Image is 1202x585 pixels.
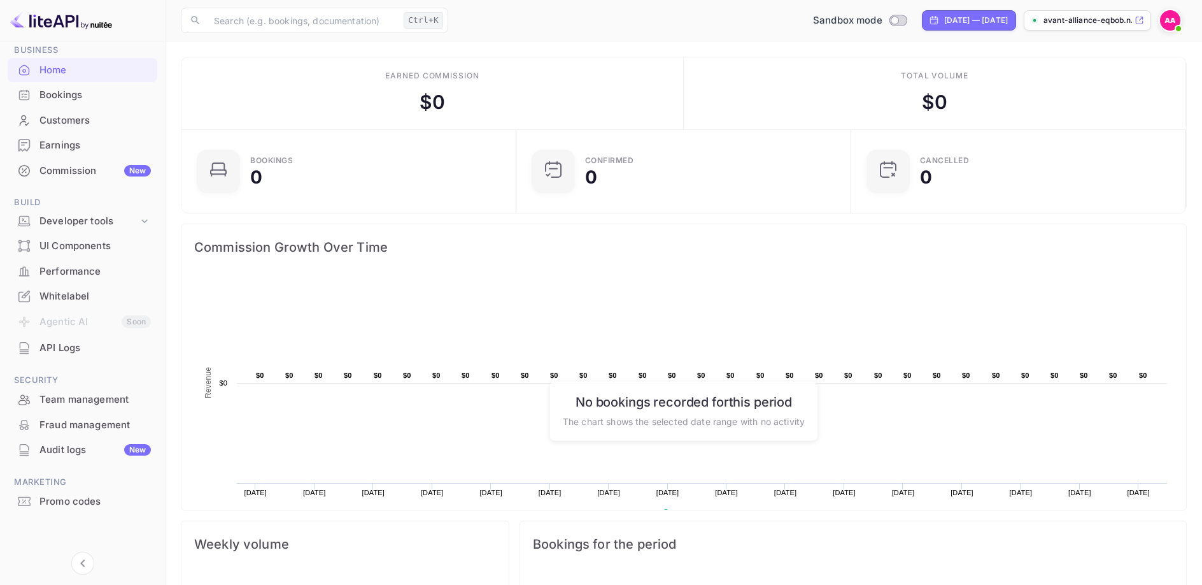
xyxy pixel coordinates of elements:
div: Customers [8,108,157,133]
div: Whitelabel [8,284,157,309]
text: $0 [462,372,470,379]
div: Earnings [39,138,151,153]
div: Commission [39,164,151,178]
span: Weekly volume [194,534,496,554]
a: Performance [8,259,157,283]
div: Team management [39,393,151,407]
div: Bookings [250,157,293,164]
div: Promo codes [8,489,157,514]
text: $0 [786,372,794,379]
text: $0 [219,379,227,387]
span: Marketing [8,475,157,489]
text: [DATE] [892,489,915,496]
text: $0 [1139,372,1147,379]
div: Audit logsNew [8,438,157,463]
text: $0 [844,372,852,379]
span: Bookings for the period [533,534,1173,554]
div: API Logs [8,336,157,361]
a: Audit logsNew [8,438,157,461]
span: Security [8,373,157,387]
text: $0 [491,372,500,379]
text: $0 [903,372,912,379]
text: $0 [668,372,676,379]
a: UI Components [8,234,157,257]
div: Bookings [39,88,151,103]
text: $0 [697,372,705,379]
div: New [124,165,151,177]
text: $0 [639,372,647,379]
div: 0 [250,168,262,186]
text: Revenue [204,367,213,398]
div: $ 0 [420,88,445,117]
p: The chart shows the selected date range with no activity [563,414,805,428]
text: $0 [374,372,382,379]
div: Audit logs [39,443,151,458]
div: [DATE] — [DATE] [944,15,1008,26]
div: Confirmed [585,157,634,164]
text: $0 [933,372,941,379]
text: [DATE] [362,489,385,496]
div: Ctrl+K [404,12,443,29]
span: Sandbox mode [813,13,882,28]
text: [DATE] [656,489,679,496]
div: 0 [920,168,932,186]
div: Fraud management [39,418,151,433]
div: CANCELLED [920,157,970,164]
a: CommissionNew [8,159,157,182]
div: Promo codes [39,495,151,509]
div: Earned commission [385,70,479,82]
a: Customers [8,108,157,132]
a: Whitelabel [8,284,157,308]
p: avant-alliance-eqbob.n... [1043,15,1132,26]
a: Team management [8,387,157,411]
text: [DATE] [479,489,502,496]
text: $0 [1050,372,1059,379]
div: Earnings [8,133,157,158]
text: $0 [344,372,352,379]
div: Performance [8,259,157,284]
div: Switch to Production mode [808,13,912,28]
div: Home [8,58,157,83]
text: [DATE] [833,489,856,496]
div: Performance [39,264,151,279]
text: [DATE] [774,489,797,496]
text: $0 [756,372,765,379]
text: $0 [815,372,823,379]
a: Promo codes [8,489,157,513]
text: $0 [609,372,617,379]
a: Earnings [8,133,157,157]
text: $0 [726,372,735,379]
text: [DATE] [715,489,738,496]
div: CommissionNew [8,159,157,184]
a: Home [8,58,157,82]
text: $0 [285,372,293,379]
text: $0 [1109,372,1117,379]
div: 0 [585,168,597,186]
text: Revenue [674,509,707,518]
div: Team management [8,387,157,412]
text: $0 [1021,372,1029,379]
button: Collapse navigation [71,552,94,575]
div: API Logs [39,341,151,356]
text: $0 [962,372,970,379]
text: $0 [403,372,411,379]
text: $0 [874,372,882,379]
text: $0 [256,372,264,379]
text: $0 [550,372,558,379]
img: LiteAPI logo [10,10,112,31]
text: [DATE] [303,489,326,496]
div: $ 0 [922,88,947,117]
div: Customers [39,113,151,128]
img: Avant Alliance [1160,10,1180,31]
text: [DATE] [1010,489,1033,496]
text: $0 [992,372,1000,379]
text: $0 [1080,372,1088,379]
text: $0 [579,372,588,379]
div: Developer tools [39,214,138,229]
text: $0 [432,372,441,379]
span: Build [8,196,157,210]
div: Developer tools [8,210,157,233]
text: [DATE] [539,489,562,496]
div: New [124,444,151,456]
a: Bookings [8,83,157,106]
